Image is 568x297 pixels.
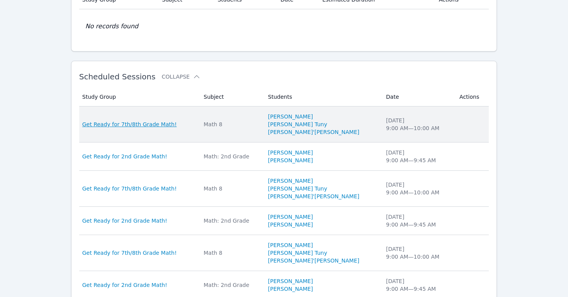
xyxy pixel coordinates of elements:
a: [PERSON_NAME] Tuny [268,185,327,192]
div: Math: 2nd Grade [204,281,259,289]
div: Math: 2nd Grade [204,153,259,160]
a: [PERSON_NAME] [268,177,313,185]
div: [DATE] 9:00 AM — 10:00 AM [386,181,450,196]
tr: Get Ready for 7th/8th Grade Math!Math 8[PERSON_NAME][PERSON_NAME] Tuny[PERSON_NAME]'[PERSON_NAME]... [79,106,489,142]
th: Date [381,88,455,106]
a: [PERSON_NAME]'[PERSON_NAME] [268,257,359,264]
tr: Get Ready for 7th/8th Grade Math!Math 8[PERSON_NAME][PERSON_NAME] Tuny[PERSON_NAME]'[PERSON_NAME]... [79,171,489,207]
div: [DATE] 9:00 AM — 10:00 AM [386,245,450,261]
tr: Get Ready for 2nd Grade Math!Math: 2nd Grade[PERSON_NAME][PERSON_NAME][DATE]9:00 AM—9:45 AM [79,207,489,235]
th: Study Group [79,88,199,106]
a: Get Ready for 2nd Grade Math! [82,281,167,289]
span: Scheduled Sessions [79,72,156,81]
button: Collapse [162,73,200,81]
td: No records found [79,9,489,43]
div: [DATE] 9:00 AM — 10:00 AM [386,117,450,132]
div: Math 8 [204,120,259,128]
th: Actions [455,88,489,106]
tr: Get Ready for 7th/8th Grade Math!Math 8[PERSON_NAME][PERSON_NAME] Tuny[PERSON_NAME]'[PERSON_NAME]... [79,235,489,271]
div: Math 8 [204,185,259,192]
a: Get Ready for 7th/8th Grade Math! [82,185,177,192]
a: Get Ready for 2nd Grade Math! [82,217,167,225]
th: Students [264,88,381,106]
a: [PERSON_NAME] [268,213,313,221]
a: [PERSON_NAME]'[PERSON_NAME] [268,192,359,200]
div: [DATE] 9:00 AM — 9:45 AM [386,149,450,164]
a: Get Ready for 7th/8th Grade Math! [82,120,177,128]
a: [PERSON_NAME] [268,149,313,156]
div: Math 8 [204,249,259,257]
tr: Get Ready for 2nd Grade Math!Math: 2nd Grade[PERSON_NAME][PERSON_NAME][DATE]9:00 AM—9:45 AM [79,142,489,171]
div: Math: 2nd Grade [204,217,259,225]
a: [PERSON_NAME] [268,221,313,228]
a: [PERSON_NAME] [268,277,313,285]
a: [PERSON_NAME]'[PERSON_NAME] [268,128,359,136]
a: Get Ready for 7th/8th Grade Math! [82,249,177,257]
a: Get Ready for 2nd Grade Math! [82,153,167,160]
a: [PERSON_NAME] Tuny [268,120,327,128]
a: [PERSON_NAME] [268,241,313,249]
a: [PERSON_NAME] Tuny [268,249,327,257]
div: [DATE] 9:00 AM — 9:45 AM [386,277,450,293]
a: [PERSON_NAME] [268,113,313,120]
div: [DATE] 9:00 AM — 9:45 AM [386,213,450,228]
a: [PERSON_NAME] [268,156,313,164]
th: Subject [199,88,264,106]
a: [PERSON_NAME] [268,285,313,293]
